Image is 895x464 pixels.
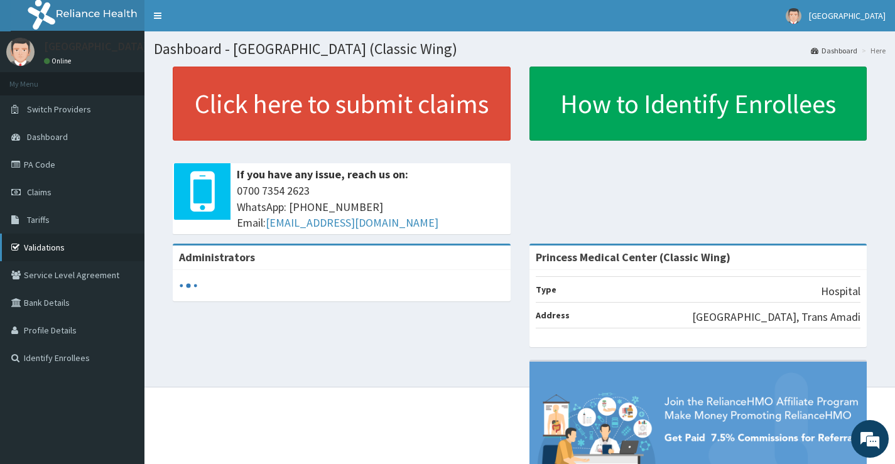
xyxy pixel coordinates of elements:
[811,45,857,56] a: Dashboard
[266,215,438,230] a: [EMAIL_ADDRESS][DOMAIN_NAME]
[27,131,68,143] span: Dashboard
[6,38,35,66] img: User Image
[173,67,511,141] a: Click here to submit claims
[154,41,886,57] h1: Dashboard - [GEOGRAPHIC_DATA] (Classic Wing)
[179,276,198,295] svg: audio-loading
[809,10,886,21] span: [GEOGRAPHIC_DATA]
[179,250,255,264] b: Administrators
[692,309,860,325] p: [GEOGRAPHIC_DATA], Trans Amadi
[859,45,886,56] li: Here
[536,310,570,321] b: Address
[536,284,556,295] b: Type
[44,57,74,65] a: Online
[237,167,408,181] b: If you have any issue, reach us on:
[27,186,52,198] span: Claims
[786,8,801,24] img: User Image
[821,283,860,299] p: Hospital
[27,214,50,225] span: Tariffs
[237,183,504,231] span: 0700 7354 2623 WhatsApp: [PHONE_NUMBER] Email:
[27,104,91,115] span: Switch Providers
[529,67,867,141] a: How to Identify Enrollees
[536,250,730,264] strong: Princess Medical Center (Classic Wing)
[44,41,148,52] p: [GEOGRAPHIC_DATA]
